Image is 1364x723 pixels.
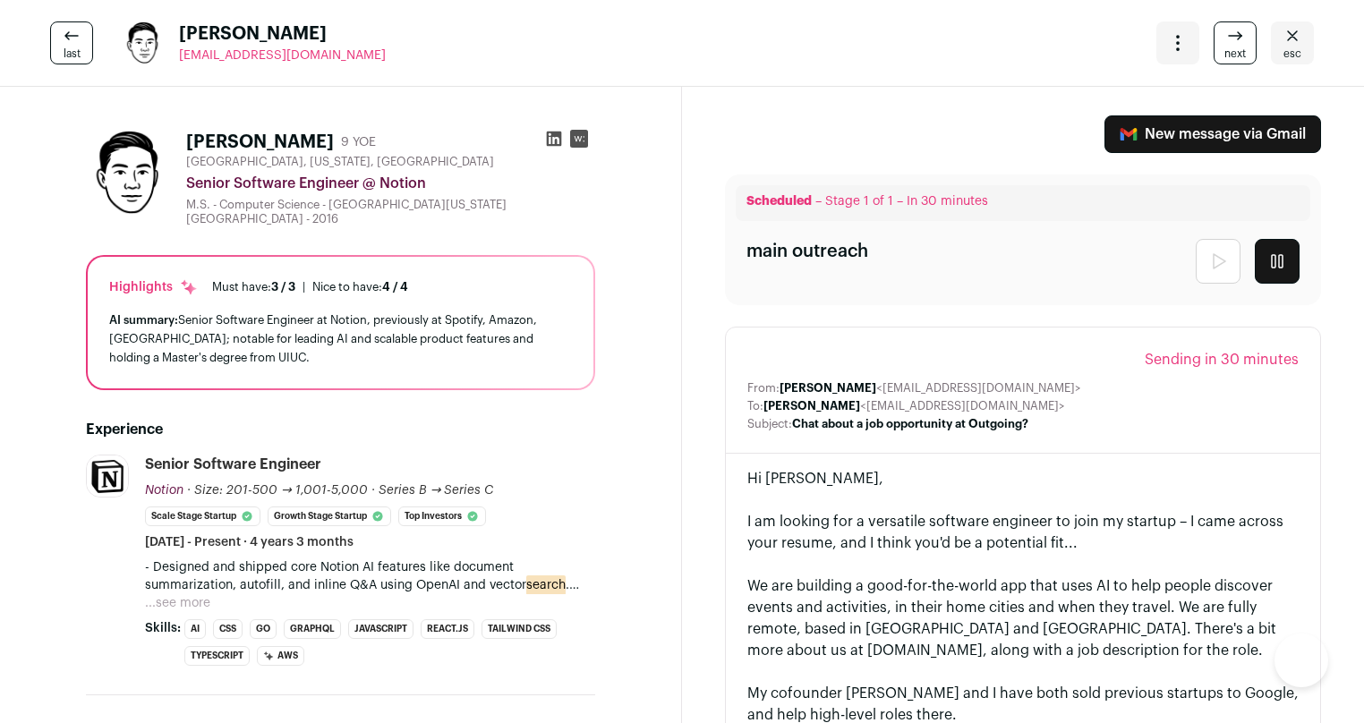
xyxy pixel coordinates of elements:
[398,506,486,526] li: Top Investors
[109,310,572,367] div: Senior Software Engineer at Notion, previously at Spotify, Amazon, [GEOGRAPHIC_DATA]; notable for...
[1224,47,1246,61] span: next
[1156,21,1199,64] button: Open dropdown
[746,195,812,208] span: Scheduled
[186,130,334,155] h1: [PERSON_NAME]
[763,400,860,412] b: [PERSON_NAME]
[348,619,413,639] li: JavaScript
[780,382,876,394] b: [PERSON_NAME]
[122,21,165,64] img: af51e5ff05d3196d6eb16744f5dbf4324cccff728fa0f805a0b0463dbf5469ed.jpg
[184,619,206,639] li: AI
[268,506,391,526] li: Growth Stage Startup
[1145,349,1299,370] span: Sending in 30 minutes
[213,619,243,639] li: CSS
[145,558,595,594] p: - Designed and shipped core Notion AI features like document summarization, autofill, and inline ...
[482,619,557,639] li: Tailwind CSS
[145,533,354,551] span: [DATE] - Present · 4 years 3 months
[145,455,321,474] div: Senior Software Engineer
[1283,47,1301,61] span: esc
[825,195,893,208] span: Stage 1 of 1
[250,619,277,639] li: Go
[212,280,408,294] ul: |
[747,575,1299,661] div: We are building a good-for-the-world app that uses AI to help people discover events and activiti...
[145,594,210,612] button: ...see more
[179,47,386,64] a: [EMAIL_ADDRESS][DOMAIN_NAME]
[371,481,375,499] span: ·
[379,484,494,497] span: Series B → Series C
[1274,634,1328,687] iframe: Help Scout Beacon - Open
[179,21,386,47] span: [PERSON_NAME]
[1104,115,1321,153] a: New message via Gmail
[746,239,868,284] div: main outreach
[747,399,763,413] dt: To:
[747,417,792,431] dt: Subject:
[86,419,595,440] h2: Experience
[1214,21,1257,64] a: next
[87,455,128,497] img: 6823c88a8815fb32ed43bfb110249594162dc2eda15dce546bd9b15ac016aa28.jpg
[421,619,474,639] li: React.js
[50,21,93,64] a: last
[271,281,295,293] span: 3 / 3
[747,511,1299,554] div: I am looking for a versatile software engineer to join my startup – I came across your resume, an...
[109,314,178,326] span: AI summary:
[1271,21,1314,64] a: Close
[907,195,988,208] span: In 30 minutes
[815,195,822,208] span: –
[763,399,1065,413] dd: <[EMAIL_ADDRESS][DOMAIN_NAME]>
[186,198,595,226] div: M.S. - Computer Science - [GEOGRAPHIC_DATA][US_STATE] [GEOGRAPHIC_DATA] - 2016
[109,278,198,296] div: Highlights
[312,280,408,294] div: Nice to have:
[780,381,1081,396] dd: <[EMAIL_ADDRESS][DOMAIN_NAME]>
[64,47,81,61] span: last
[212,280,295,294] div: Must have:
[257,646,304,666] li: AWS
[526,575,566,595] mark: search
[792,418,1028,430] b: Chat about a job opportunity at Outgoing?
[179,49,386,62] span: [EMAIL_ADDRESS][DOMAIN_NAME]
[284,619,341,639] li: GraphQL
[747,468,1299,489] div: Hi [PERSON_NAME],
[145,619,181,637] span: Skills:
[341,133,376,151] div: 9 YOE
[897,195,903,208] span: –
[382,281,408,293] span: 4 / 4
[145,506,260,526] li: Scale Stage Startup
[184,646,250,666] li: TypeScript
[747,381,780,396] dt: From:
[186,155,494,169] span: [GEOGRAPHIC_DATA], [US_STATE], [GEOGRAPHIC_DATA]
[86,130,172,216] img: af51e5ff05d3196d6eb16744f5dbf4324cccff728fa0f805a0b0463dbf5469ed.jpg
[187,484,368,497] span: · Size: 201-500 → 1,001-5,000
[186,173,595,194] div: Senior Software Engineer @ Notion
[145,484,183,497] span: Notion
